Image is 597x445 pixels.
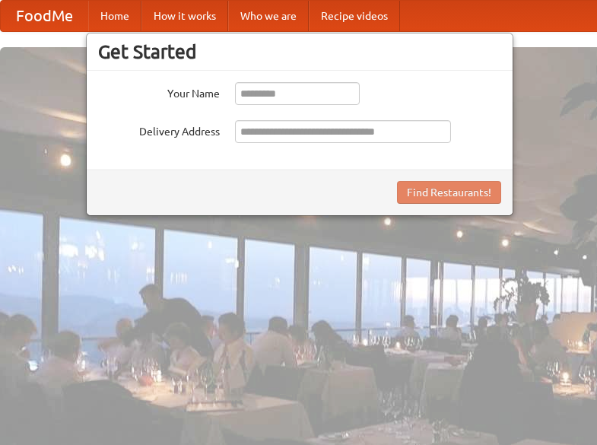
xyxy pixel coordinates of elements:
[1,1,88,31] a: FoodMe
[309,1,400,31] a: Recipe videos
[98,82,220,101] label: Your Name
[88,1,141,31] a: Home
[228,1,309,31] a: Who we are
[98,120,220,139] label: Delivery Address
[141,1,228,31] a: How it works
[397,181,501,204] button: Find Restaurants!
[98,40,501,63] h3: Get Started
